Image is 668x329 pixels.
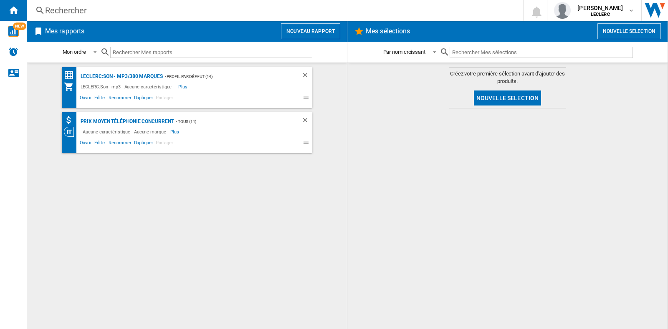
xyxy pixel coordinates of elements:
div: Supprimer [301,116,312,127]
div: Supprimer [301,71,312,82]
span: Plus [178,82,189,92]
img: wise-card.svg [8,26,19,37]
span: Renommer [107,94,132,104]
div: Mon ordre [63,49,86,55]
button: Nouveau rapport [281,23,340,39]
div: - Aucune caractéristique - Aucune marque [78,127,170,137]
span: Partager [154,139,175,149]
div: - TOUS (14) [174,116,284,127]
input: Rechercher Mes rapports [110,47,312,58]
div: Rechercher [45,5,501,16]
div: Prix moyen Téléphonie concurrent [78,116,174,127]
button: Nouvelle selection [597,23,661,39]
span: Partager [154,94,175,104]
span: Dupliquer [133,94,154,104]
span: Plus [170,127,181,137]
img: alerts-logo.svg [8,47,18,57]
img: profile.jpg [554,2,571,19]
button: Nouvelle selection [474,90,541,105]
span: Editer [93,139,107,149]
span: Renommer [107,139,132,149]
h2: Mes sélections [364,23,412,39]
input: Rechercher Mes sélections [450,47,633,58]
span: Créez votre première sélection avant d'ajouter des produits. [449,70,566,85]
div: Mon assortiment [64,82,78,92]
div: Vision Catégorie [64,127,78,137]
span: NEW [13,23,26,30]
div: Moyenne de prix des distributeurs (absolue) [64,115,78,126]
div: LECLERC:Son - mp3/380 marques [78,71,163,82]
span: Ouvrir [78,94,93,104]
div: - Profil par défaut (14) [163,71,285,82]
span: Editer [93,94,107,104]
b: LECLERC [591,12,610,17]
span: Ouvrir [78,139,93,149]
span: [PERSON_NAME] [577,4,623,12]
div: LECLERC:Son - mp3 - Aucune caractéristique - [78,82,179,92]
h2: Mes rapports [43,23,86,39]
span: Dupliquer [133,139,154,149]
div: Matrice des prix [64,70,78,80]
div: Par nom croissant [383,49,425,55]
